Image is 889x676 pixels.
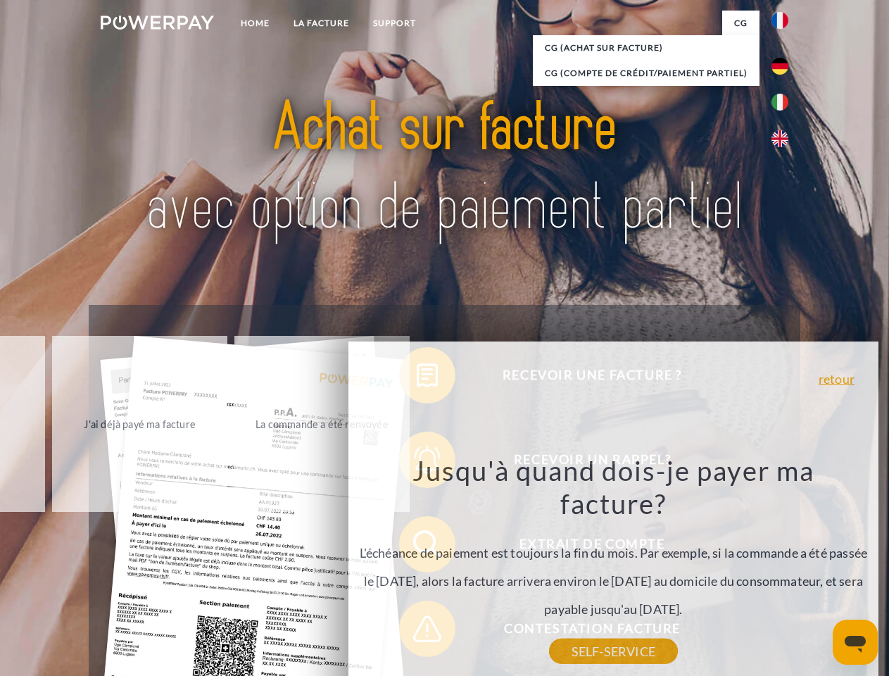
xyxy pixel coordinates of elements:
[282,11,361,36] a: LA FACTURE
[361,11,428,36] a: Support
[61,414,219,433] div: J'ai déjà payé ma facture
[819,373,855,385] a: retour
[771,58,788,75] img: de
[243,414,401,433] div: La commande a été renvoyée
[771,94,788,111] img: it
[771,130,788,147] img: en
[533,61,759,86] a: CG (Compte de crédit/paiement partiel)
[356,453,870,521] h3: Jusqu'à quand dois-je payer ma facture?
[833,620,878,665] iframe: Bouton de lancement de la fenêtre de messagerie
[356,453,870,651] div: L'échéance de paiement est toujours la fin du mois. Par exemple, si la commande a été passée le [...
[722,11,759,36] a: CG
[771,12,788,29] img: fr
[533,35,759,61] a: CG (achat sur facture)
[549,639,678,664] a: SELF-SERVICE
[134,68,755,270] img: title-powerpay_fr.svg
[101,15,214,30] img: logo-powerpay-white.svg
[229,11,282,36] a: Home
